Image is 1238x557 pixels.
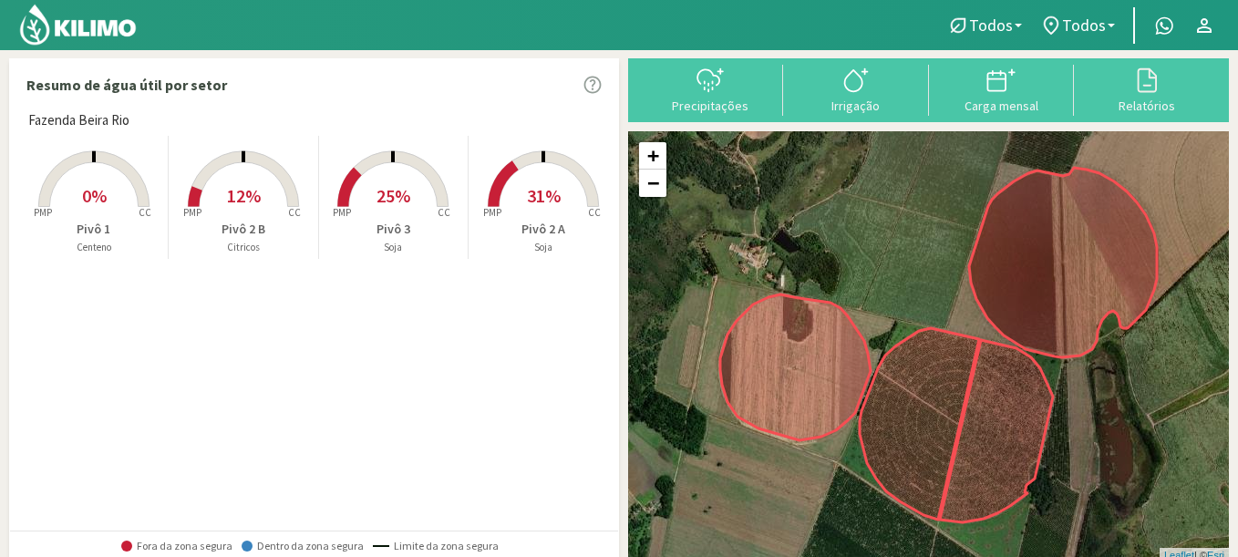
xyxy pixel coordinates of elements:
p: Centeno [19,240,168,255]
div: Carga mensal [934,99,1069,112]
button: Precipitações [637,65,783,113]
p: Citricos [169,240,317,255]
span: 12% [227,184,261,207]
tspan: PMP [333,206,351,219]
p: Pivô 3 [319,220,468,239]
a: Zoom in [639,142,666,170]
p: Pivô 1 [19,220,168,239]
button: Carga mensal [929,65,1075,113]
tspan: CC [139,206,151,219]
button: Irrigação [783,65,929,113]
p: Resumo de água útil por setor [26,74,227,96]
span: Todos [1062,15,1106,35]
span: Fazenda Beira Rio [28,110,129,131]
div: Irrigação [789,99,923,112]
span: 0% [82,184,107,207]
span: Todos [969,15,1013,35]
tspan: CC [288,206,301,219]
div: Relatórios [1079,99,1214,112]
p: Pivô 2 A [469,220,618,239]
img: Kilimo [18,3,138,46]
p: Pivô 2 B [169,220,317,239]
p: Soja [469,240,618,255]
span: 31% [527,184,561,207]
tspan: CC [438,206,450,219]
tspan: PMP [483,206,501,219]
tspan: PMP [183,206,201,219]
span: Dentro da zona segura [242,540,364,552]
span: 25% [377,184,410,207]
tspan: CC [588,206,601,219]
span: Fora da zona segura [121,540,232,552]
a: Zoom out [639,170,666,197]
span: Limite da zona segura [373,540,499,552]
tspan: PMP [33,206,51,219]
button: Relatórios [1074,65,1220,113]
p: Soja [319,240,468,255]
div: Precipitações [643,99,778,112]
